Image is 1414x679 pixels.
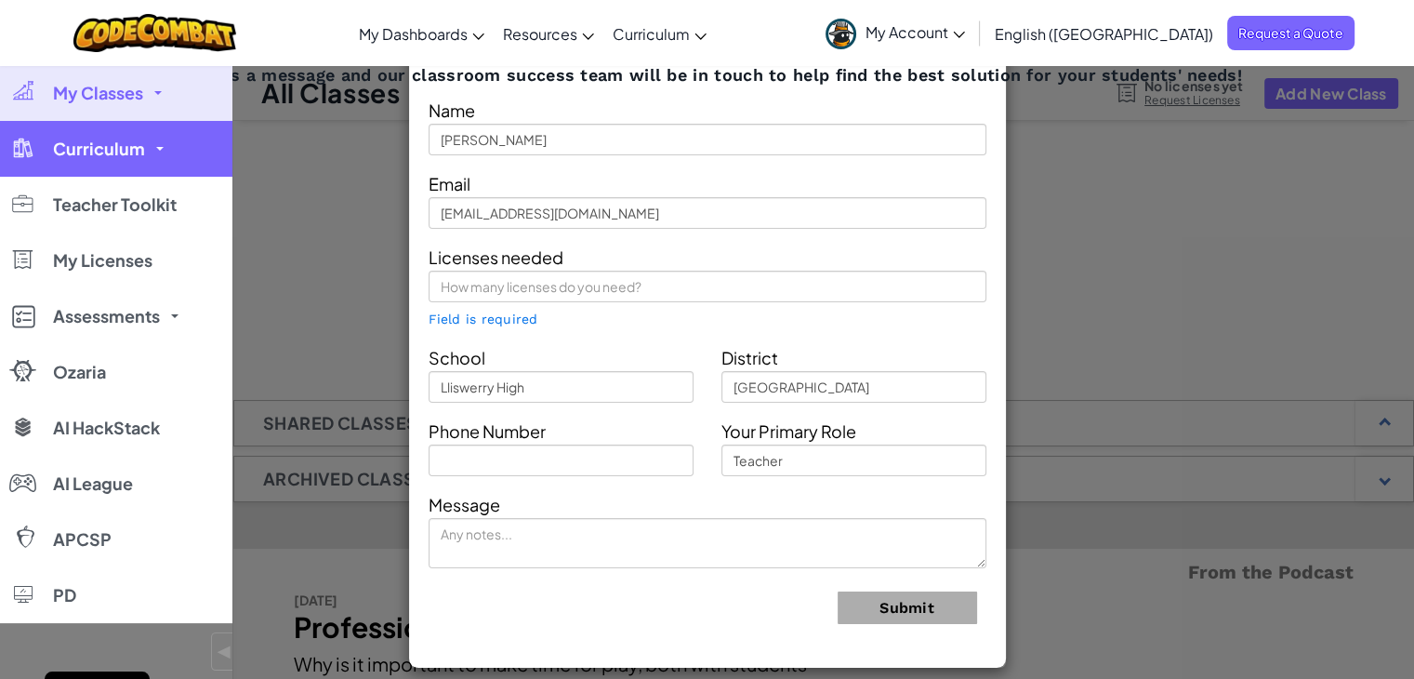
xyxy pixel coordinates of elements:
a: Resources [494,8,603,59]
button: Submit [838,592,977,624]
img: avatar [826,19,856,49]
span: Name [429,100,475,121]
input: How many licenses do you need? [429,271,986,302]
span: Resources [503,24,577,44]
span: Send us a message and our classroom success team will be in touch to help find the best solution ... [172,64,1242,87]
span: Field is required [429,312,538,326]
span: Email [429,173,470,194]
span: District [721,347,778,368]
span: ◀ [217,638,232,665]
img: CodeCombat logo [73,14,236,52]
span: My Account [866,22,965,42]
span: Teacher Toolkit [53,196,177,213]
span: My Dashboards [359,24,468,44]
a: Request a Quote [1227,16,1355,50]
input: Teacher, Principal, etc. [721,445,986,476]
span: Phone Number [429,420,546,442]
span: Assessments [53,308,160,325]
a: My Account [816,4,974,62]
span: Licenses needed [429,246,563,268]
span: Message [429,494,500,515]
span: Curriculum [613,24,690,44]
a: English ([GEOGRAPHIC_DATA]) [985,8,1222,59]
span: English ([GEOGRAPHIC_DATA]) [995,24,1213,44]
span: Curriculum [53,140,145,157]
a: Curriculum [603,8,716,59]
span: School [429,347,485,368]
span: AI HackStack [53,419,160,436]
span: Ozaria [53,364,106,380]
span: Your Primary Role [721,420,856,442]
a: My Dashboards [350,8,494,59]
span: My Licenses [53,252,152,269]
span: AI League [53,475,133,492]
span: My Classes [53,85,143,101]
